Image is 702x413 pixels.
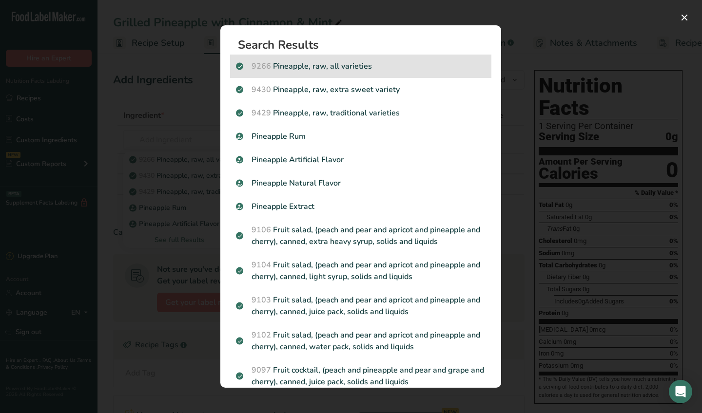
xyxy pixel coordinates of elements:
[252,260,271,270] span: 9104
[236,224,486,247] p: Fruit salad, (peach and pear and apricot and pineapple and cherry), canned, extra heavy syrup, so...
[252,295,271,305] span: 9103
[252,225,271,235] span: 9106
[236,294,486,318] p: Fruit salad, (peach and pear and apricot and pineapple and cherry), canned, juice pack, solids an...
[236,131,486,142] p: Pineapple Rum
[236,259,486,282] p: Fruit salad, (peach and pear and apricot and pineapple and cherry), canned, light syrup, solids a...
[252,84,271,95] span: 9430
[238,39,491,51] h1: Search Results
[236,329,486,353] p: Fruit salad, (peach and pear and apricot and pineapple and cherry), canned, water pack, solids an...
[236,201,486,212] p: Pineapple Extract
[252,61,271,72] span: 9266
[252,108,271,118] span: 9429
[252,330,271,340] span: 9102
[252,365,271,375] span: 9097
[236,154,486,166] p: Pineapple Artificial Flavor
[236,177,486,189] p: Pineapple Natural Flavor
[236,84,486,95] p: Pineapple, raw, extra sweet variety
[236,107,486,119] p: Pineapple, raw, traditional varieties
[236,60,486,72] p: Pineapple, raw, all varieties
[236,364,486,388] p: Fruit cocktail, (peach and pineapple and pear and grape and cherry), canned, juice pack, solids a...
[669,380,692,403] div: Open Intercom Messenger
